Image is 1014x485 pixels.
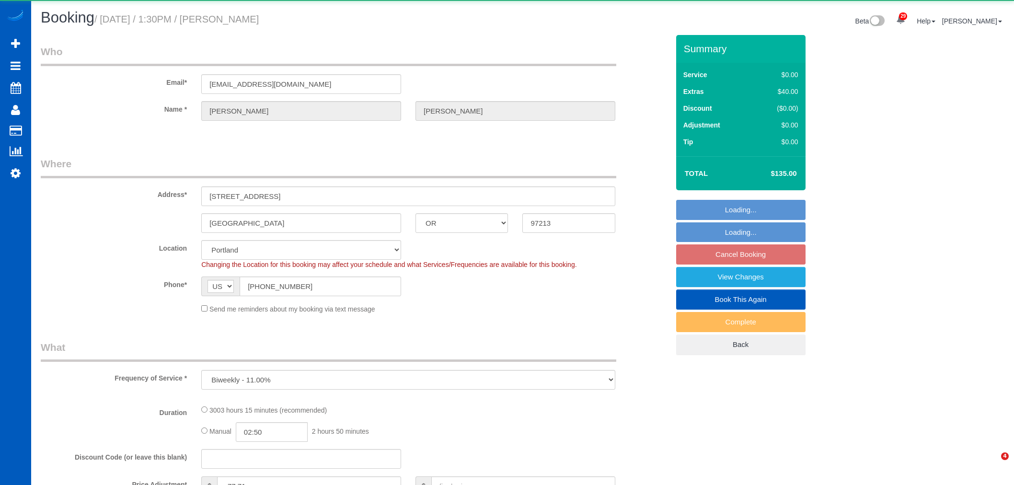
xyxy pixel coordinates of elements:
strong: Total [685,169,708,177]
label: Frequency of Service * [34,370,194,383]
span: 3003 hours 15 minutes (recommended) [209,406,327,414]
label: Tip [683,137,693,147]
legend: Who [41,45,616,66]
h4: $135.00 [742,170,796,178]
span: Manual [209,427,231,435]
a: 29 [891,10,910,31]
a: View Changes [676,267,806,287]
div: $0.00 [757,137,798,147]
img: Automaid Logo [6,10,25,23]
span: 29 [899,12,907,20]
div: $0.00 [757,70,798,80]
label: Address* [34,186,194,199]
div: $40.00 [757,87,798,96]
label: Adjustment [683,120,720,130]
label: Email* [34,74,194,87]
input: City* [201,213,401,233]
span: 4 [1001,452,1009,460]
label: Service [683,70,707,80]
label: Name * [34,101,194,114]
label: Duration [34,404,194,417]
label: Phone* [34,277,194,289]
div: $0.00 [757,120,798,130]
span: Changing the Location for this booking may affect your schedule and what Services/Frequencies are... [201,261,576,268]
input: Zip Code* [522,213,615,233]
div: ($0.00) [757,104,798,113]
a: Beta [855,17,885,25]
h3: Summary [684,43,801,54]
iframe: Intercom live chat [981,452,1004,475]
a: Book This Again [676,289,806,310]
span: Booking [41,9,94,26]
input: Last Name* [415,101,615,121]
label: Discount [683,104,712,113]
span: Send me reminders about my booking via text message [209,305,375,313]
a: Back [676,335,806,355]
label: Location [34,240,194,253]
img: New interface [869,15,885,28]
span: 2 hours 50 minutes [312,427,369,435]
legend: What [41,340,616,362]
legend: Where [41,157,616,178]
small: / [DATE] / 1:30PM / [PERSON_NAME] [94,14,259,24]
input: Email* [201,74,401,94]
label: Extras [683,87,704,96]
a: [PERSON_NAME] [942,17,1002,25]
a: Help [917,17,935,25]
label: Discount Code (or leave this blank) [34,449,194,462]
input: Phone* [240,277,401,296]
input: First Name* [201,101,401,121]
